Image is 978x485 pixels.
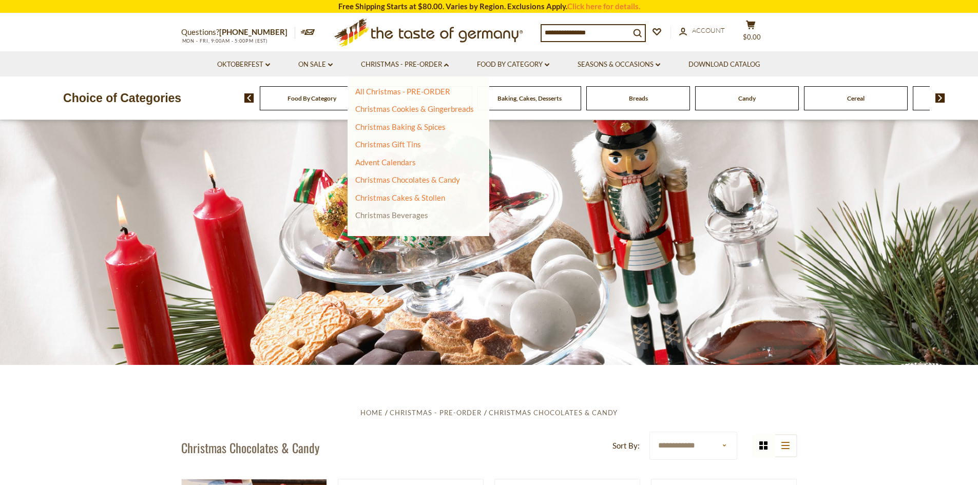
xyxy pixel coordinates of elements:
[355,158,416,167] a: Advent Calendars
[612,439,640,452] label: Sort By:
[847,94,865,102] a: Cereal
[287,94,336,102] a: Food By Category
[355,175,460,184] a: Christmas Chocolates & Candy
[567,2,640,11] a: Click here for details.
[244,93,254,103] img: previous arrow
[679,25,725,36] a: Account
[578,59,660,70] a: Seasons & Occasions
[738,94,756,102] a: Candy
[688,59,760,70] a: Download Catalog
[390,409,482,417] a: Christmas - PRE-ORDER
[181,440,319,455] h1: Christmas Chocolates & Candy
[629,94,648,102] a: Breads
[181,26,295,39] p: Questions?
[935,93,945,103] img: next arrow
[736,20,766,46] button: $0.00
[497,94,562,102] a: Baking, Cakes, Desserts
[355,104,474,113] a: Christmas Cookies & Gingerbreads
[181,38,269,44] span: MON - FRI, 9:00AM - 5:00PM (EST)
[489,409,618,417] a: Christmas Chocolates & Candy
[355,193,445,202] a: Christmas Cakes & Stollen
[355,87,450,96] a: All Christmas - PRE-ORDER
[477,59,549,70] a: Food By Category
[355,210,428,220] a: Christmas Beverages
[298,59,333,70] a: On Sale
[692,26,725,34] span: Account
[217,59,270,70] a: Oktoberfest
[355,140,421,149] a: Christmas Gift Tins
[360,409,383,417] a: Home
[219,27,287,36] a: [PHONE_NUMBER]
[743,33,761,41] span: $0.00
[355,122,446,131] a: Christmas Baking & Spices
[361,59,449,70] a: Christmas - PRE-ORDER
